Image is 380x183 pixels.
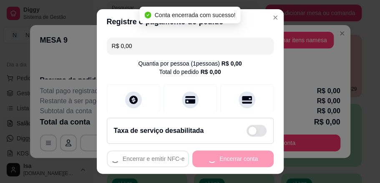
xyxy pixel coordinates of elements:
[112,38,269,54] input: Ex.: hambúrguer de cordeiro
[159,68,221,76] div: Total do pedido
[145,12,151,18] span: check-circle
[200,68,221,76] div: R$ 0,00
[269,11,282,24] button: Close
[138,59,242,68] div: Quantia por pessoa ( 1 pessoas)
[97,9,284,34] header: Registre o pagamento do pedido
[114,126,204,136] h2: Taxa de serviço desabilitada
[221,59,242,68] div: R$ 0,00
[155,12,236,18] span: Conta encerrada com sucesso!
